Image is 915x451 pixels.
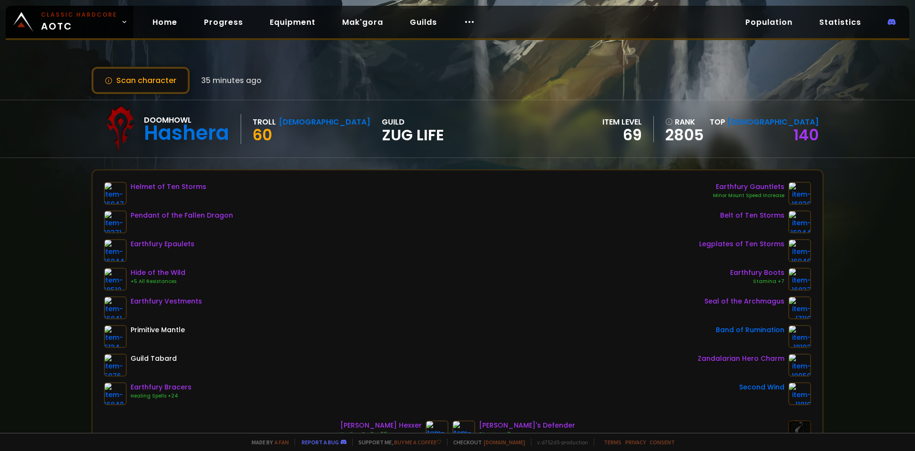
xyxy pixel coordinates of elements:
[131,296,202,306] div: Earthfury Vestments
[788,296,811,319] img: item-17110
[335,12,391,32] a: Mak'gora
[196,12,251,32] a: Progress
[716,325,784,335] div: Band of Rumination
[246,439,289,446] span: Made by
[452,420,475,443] img: item-17106
[788,268,811,291] img: item-16837
[788,182,811,205] img: item-16839
[602,128,642,142] div: 69
[699,239,784,249] div: Legplates of Ten Storms
[531,439,588,446] span: v. d752d5 - production
[447,439,525,446] span: Checkout
[788,354,811,377] img: item-19950
[713,182,784,192] div: Earthfury Gauntlets
[713,192,784,199] div: Minor Mount Speed Increase
[650,439,675,446] a: Consent
[730,268,784,278] div: Earthfury Boots
[788,210,811,233] img: item-16944
[104,325,127,348] img: item-6134
[665,128,704,142] a: 2805
[720,210,784,220] div: Belt of Ten Storms
[104,239,127,262] img: item-16844
[201,74,262,86] span: 35 minutes ago
[426,420,448,443] img: item-19890
[279,116,370,128] div: [DEMOGRAPHIC_DATA]
[382,116,444,142] div: guild
[788,325,811,348] img: item-18103
[352,439,441,446] span: Support me,
[402,12,445,32] a: Guilds
[710,116,819,128] div: Top
[104,382,127,405] img: item-16840
[145,12,185,32] a: Home
[788,382,811,405] img: item-11819
[144,126,229,140] div: Hashera
[484,439,525,446] a: [DOMAIN_NAME]
[602,116,642,128] div: item level
[6,6,133,38] a: Classic HardcoreAOTC
[144,114,229,126] div: Doomhowl
[131,382,192,392] div: Earthfury Bracers
[131,239,194,249] div: Earthfury Epaulets
[253,116,276,128] div: Troll
[131,210,233,220] div: Pendant of the Fallen Dragon
[739,382,784,392] div: Second Wind
[104,210,127,233] img: item-19371
[340,420,422,430] div: [PERSON_NAME] Hexxer
[91,67,190,94] button: Scan character
[382,128,444,142] span: Zug Life
[479,430,575,438] div: Stamina +7
[131,278,185,285] div: +5 All Resistances
[104,354,127,377] img: item-5976
[41,10,117,33] span: AOTC
[131,392,192,400] div: Healing Spells +24
[104,182,127,205] img: item-16947
[131,182,206,192] div: Helmet of Ten Storms
[253,124,272,146] span: 60
[812,12,869,32] a: Statistics
[704,296,784,306] div: Seal of the Archmagus
[131,268,185,278] div: Hide of the Wild
[698,354,784,364] div: Zandalarian Hero Charm
[793,124,819,146] a: 140
[738,12,800,32] a: Population
[131,354,177,364] div: Guild Tabard
[665,116,704,128] div: rank
[104,268,127,291] img: item-18510
[104,296,127,319] img: item-16841
[131,325,185,335] div: Primitive Mantle
[302,439,339,446] a: Report a bug
[262,12,323,32] a: Equipment
[604,439,621,446] a: Terms
[274,439,289,446] a: a fan
[394,439,441,446] a: Buy me a coffee
[730,278,784,285] div: Stamina +7
[788,239,811,262] img: item-16946
[340,430,422,438] div: Healing Spells +55
[727,116,819,127] span: [DEMOGRAPHIC_DATA]
[625,439,646,446] a: Privacy
[41,10,117,19] small: Classic Hardcore
[479,420,575,430] div: [PERSON_NAME]'s Defender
